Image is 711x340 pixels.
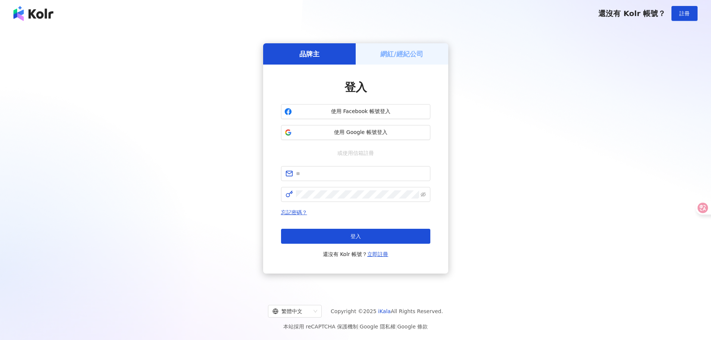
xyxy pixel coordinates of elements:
[281,209,307,215] a: 忘記密碼？
[358,324,360,330] span: |
[598,9,665,18] span: 還沒有 Kolr 帳號？
[367,251,388,257] a: 立即註冊
[397,324,428,330] a: Google 條款
[360,324,396,330] a: Google 隱私權
[331,307,443,316] span: Copyright © 2025 All Rights Reserved.
[281,229,430,244] button: 登入
[421,192,426,197] span: eye-invisible
[299,49,319,59] h5: 品牌主
[295,129,427,136] span: 使用 Google 帳號登入
[283,322,428,331] span: 本站採用 reCAPTCHA 保護機制
[344,81,367,94] span: 登入
[671,6,698,21] button: 註冊
[378,308,391,314] a: iKala
[13,6,53,21] img: logo
[350,233,361,239] span: 登入
[380,49,423,59] h5: 網紅/經紀公司
[332,149,379,157] span: 或使用信箱註冊
[679,10,690,16] span: 註冊
[295,108,427,115] span: 使用 Facebook 帳號登入
[323,250,389,259] span: 還沒有 Kolr 帳號？
[272,305,311,317] div: 繁體中文
[281,104,430,119] button: 使用 Facebook 帳號登入
[396,324,397,330] span: |
[281,125,430,140] button: 使用 Google 帳號登入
